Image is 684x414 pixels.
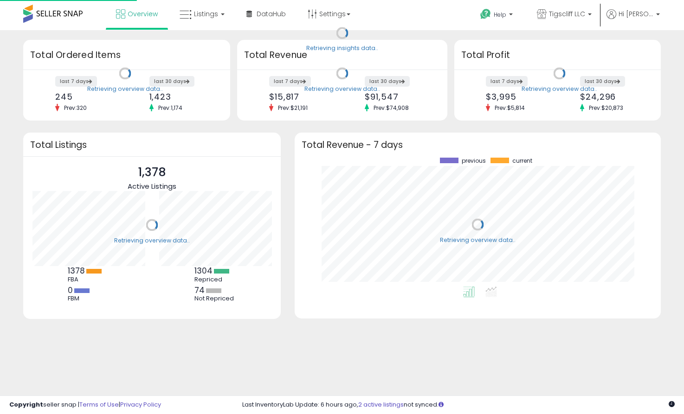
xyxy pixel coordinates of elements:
[79,400,119,409] a: Terms of Use
[494,11,506,19] span: Help
[242,401,675,409] div: Last InventoryLab Update: 6 hours ago, not synced.
[9,401,161,409] div: seller snap | |
[114,236,190,245] div: Retrieving overview data..
[87,85,163,93] div: Retrieving overview data..
[194,9,218,19] span: Listings
[619,9,653,19] span: Hi [PERSON_NAME]
[473,1,522,30] a: Help
[522,85,597,93] div: Retrieving overview data..
[480,8,491,20] i: Get Help
[128,9,158,19] span: Overview
[607,9,660,30] a: Hi [PERSON_NAME]
[549,9,585,19] span: Tigscliff LLC
[9,400,43,409] strong: Copyright
[439,401,444,408] i: Click here to read more about un-synced listings.
[304,85,380,93] div: Retrieving overview data..
[120,400,161,409] a: Privacy Policy
[440,236,516,244] div: Retrieving overview data..
[257,9,286,19] span: DataHub
[358,400,404,409] a: 2 active listings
